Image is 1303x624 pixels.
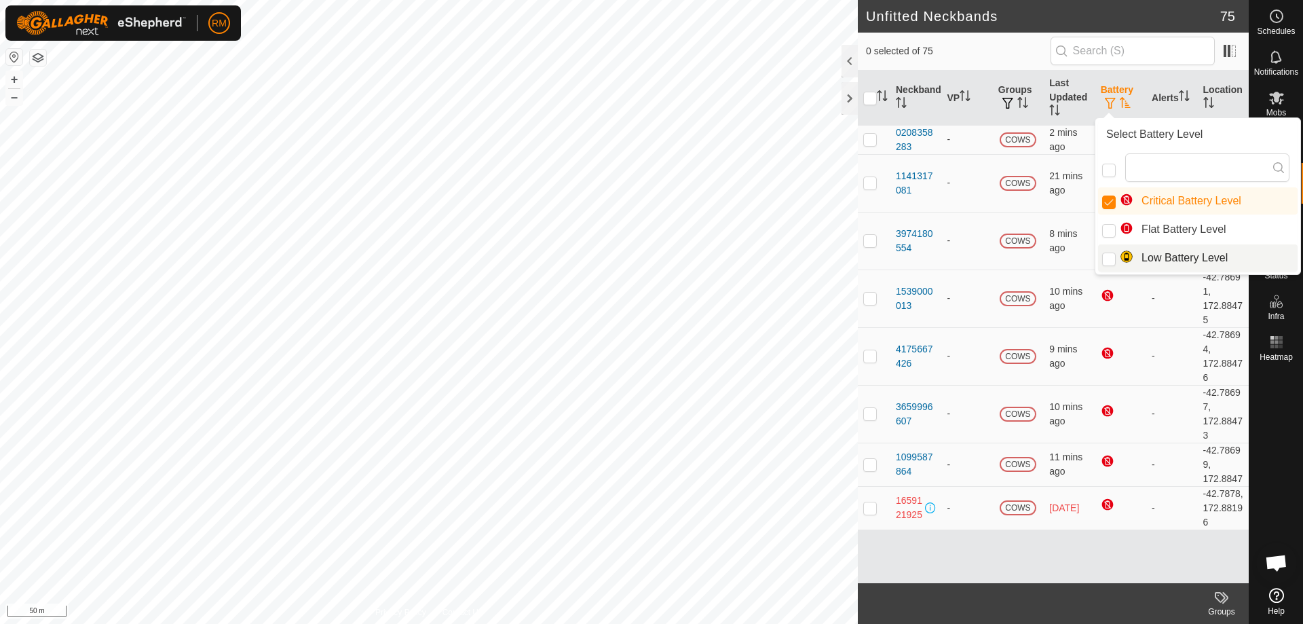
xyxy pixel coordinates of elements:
[993,71,1044,126] th: Groups
[1098,187,1298,215] li: Critical Battery Level
[947,502,950,513] app-display-virtual-paddock-transition: -
[1000,407,1036,422] span: COWS
[947,134,950,145] app-display-virtual-paddock-transition: -
[375,606,426,619] a: Privacy Policy
[1256,543,1297,583] div: Open chat
[1049,502,1079,513] span: 9 Sept 2025, 10:49 pm
[16,11,186,35] img: Gallagher Logo
[1000,349,1036,364] span: COWS
[877,92,888,103] p-sorticon: Activate to sort
[1098,121,1298,148] div: Select Battery Level
[896,400,936,428] div: 3659996607
[1049,228,1077,253] span: 25 Sept 2025, 9:51 am
[896,494,922,522] div: 1659121925
[947,177,950,188] app-display-virtual-paddock-transition: -
[896,450,936,479] div: 1099587864
[30,50,46,66] button: Map Layers
[866,44,1051,58] span: 0 selected of 75
[1000,234,1036,249] span: COWS
[1260,353,1293,361] span: Heatmap
[1146,270,1197,327] td: -
[896,169,936,198] div: 1141317081
[1049,127,1077,152] span: 25 Sept 2025, 9:58 am
[6,89,22,105] button: –
[1268,607,1285,615] span: Help
[947,459,950,470] app-display-virtual-paddock-transition: -
[1049,344,1077,369] span: 25 Sept 2025, 9:51 am
[896,126,936,154] div: 0208358283
[1120,250,1228,266] span: Low Battery Level
[1146,71,1197,126] th: Alerts
[1120,99,1131,110] p-sorticon: Activate to sort
[1257,27,1295,35] span: Schedules
[960,92,970,103] p-sorticon: Activate to sort
[947,235,950,246] app-display-virtual-paddock-transition: -
[1220,6,1235,26] span: 75
[1049,107,1060,117] p-sorticon: Activate to sort
[896,99,907,110] p-sorticon: Activate to sort
[1198,327,1249,385] td: -42.78694, 172.88476
[896,285,936,313] div: 1539000013
[1198,486,1249,530] td: -42.7878, 172.88196
[1000,132,1036,147] span: COWS
[1098,216,1298,243] li: Flat Battery Level
[1146,385,1197,443] td: -
[1095,71,1146,126] th: Battery
[1179,92,1190,103] p-sorticon: Activate to sort
[1194,606,1249,618] div: Groups
[1198,270,1249,327] td: -42.78691, 172.88475
[1198,71,1249,126] th: Location
[6,49,22,65] button: Reset Map
[1098,244,1298,272] li: Low Battery Level
[890,71,941,126] th: Neckband
[6,71,22,88] button: +
[1000,176,1036,191] span: COWS
[1254,68,1298,76] span: Notifications
[947,293,950,304] app-display-virtual-paddock-transition: -
[1266,109,1286,117] span: Mobs
[947,408,950,419] app-display-virtual-paddock-transition: -
[1146,443,1197,486] td: -
[442,606,483,619] a: Contact Us
[1049,170,1082,196] span: 25 Sept 2025, 9:39 am
[1051,37,1215,65] input: Search (S)
[896,342,936,371] div: 4175667426
[941,71,992,126] th: VP
[1146,486,1197,530] td: -
[1000,291,1036,306] span: COWS
[1203,99,1214,110] p-sorticon: Activate to sort
[1264,272,1287,280] span: Status
[1000,500,1036,515] span: COWS
[1049,452,1082,477] span: 25 Sept 2025, 9:49 am
[1017,99,1028,110] p-sorticon: Activate to sort
[1198,385,1249,443] td: -42.78697, 172.88473
[1249,583,1303,621] a: Help
[1198,443,1249,486] td: -42.78699, 172.8847
[1044,71,1095,126] th: Last Updated
[866,8,1220,24] h2: Unfitted Neckbands
[212,16,227,31] span: RM
[1000,457,1036,472] span: COWS
[1120,221,1226,238] span: Flat Battery Level
[1049,401,1082,426] span: 25 Sept 2025, 9:49 am
[1120,193,1241,209] span: Critical Battery Level
[947,350,950,361] app-display-virtual-paddock-transition: -
[1268,312,1284,320] span: Infra
[896,227,936,255] div: 3974180554
[1146,327,1197,385] td: -
[1049,286,1082,311] span: 25 Sept 2025, 9:50 am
